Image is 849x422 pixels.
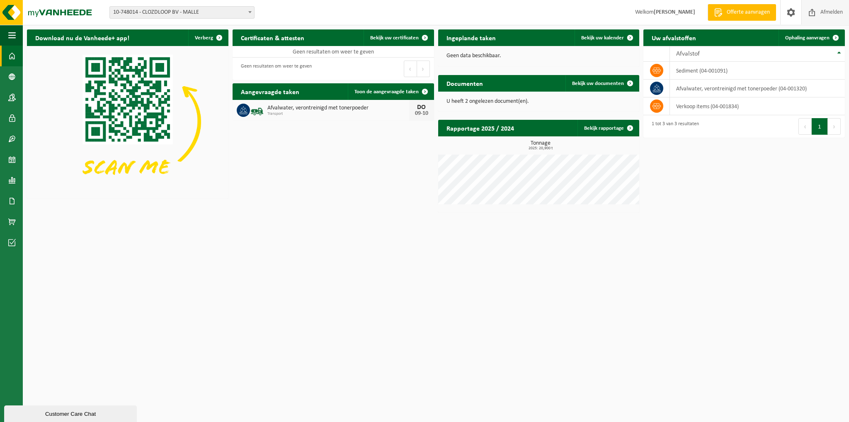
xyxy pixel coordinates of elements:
button: Previous [404,61,417,77]
span: 10-748014 - CLOZDLOOP BV - MALLE [109,6,255,19]
div: 09-10 [413,111,430,116]
a: Bekijk uw certificaten [364,29,433,46]
iframe: chat widget [4,404,138,422]
span: Offerte aanvragen [725,8,772,17]
button: Verberg [188,29,228,46]
p: Geen data beschikbaar. [446,53,631,59]
span: Afvalstof [676,51,700,57]
span: 2025: 20,900 t [442,146,640,150]
td: verkoop items (04-001834) [670,97,845,115]
h2: Documenten [438,75,491,91]
span: Toon de aangevraagde taken [354,89,419,95]
span: Transport [267,112,409,116]
h2: Download nu de Vanheede+ app! [27,29,138,46]
a: Offerte aanvragen [708,4,776,21]
h2: Aangevraagde taken [233,83,308,99]
span: Bekijk uw certificaten [370,35,419,41]
span: Verberg [195,35,213,41]
td: Afvalwater, verontreinigd met tonerpoeder (04-001320) [670,80,845,97]
td: Geen resultaten om weer te geven [233,46,434,58]
a: Toon de aangevraagde taken [348,83,433,100]
button: Next [828,118,841,135]
td: sediment (04-001091) [670,62,845,80]
span: Bekijk uw kalender [581,35,624,41]
a: Ophaling aanvragen [779,29,844,46]
img: Download de VHEPlus App [27,46,228,197]
img: BL-LQ-LV [250,102,264,116]
h2: Certificaten & attesten [233,29,313,46]
div: Geen resultaten om weer te geven [237,60,312,78]
span: Ophaling aanvragen [785,35,830,41]
h3: Tonnage [442,141,640,150]
h2: Ingeplande taken [438,29,504,46]
h2: Uw afvalstoffen [643,29,704,46]
a: Bekijk uw kalender [575,29,638,46]
div: DO [413,104,430,111]
div: 1 tot 3 van 3 resultaten [648,117,699,136]
p: U heeft 2 ongelezen document(en). [446,99,631,104]
a: Bekijk rapportage [577,120,638,136]
span: 10-748014 - CLOZDLOOP BV - MALLE [110,7,254,18]
a: Bekijk uw documenten [565,75,638,92]
strong: [PERSON_NAME] [654,9,695,15]
button: Next [417,61,430,77]
button: 1 [812,118,828,135]
span: Afvalwater, verontreinigd met tonerpoeder [267,105,409,112]
h2: Rapportage 2025 / 2024 [438,120,522,136]
span: Bekijk uw documenten [572,81,624,86]
button: Previous [798,118,812,135]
